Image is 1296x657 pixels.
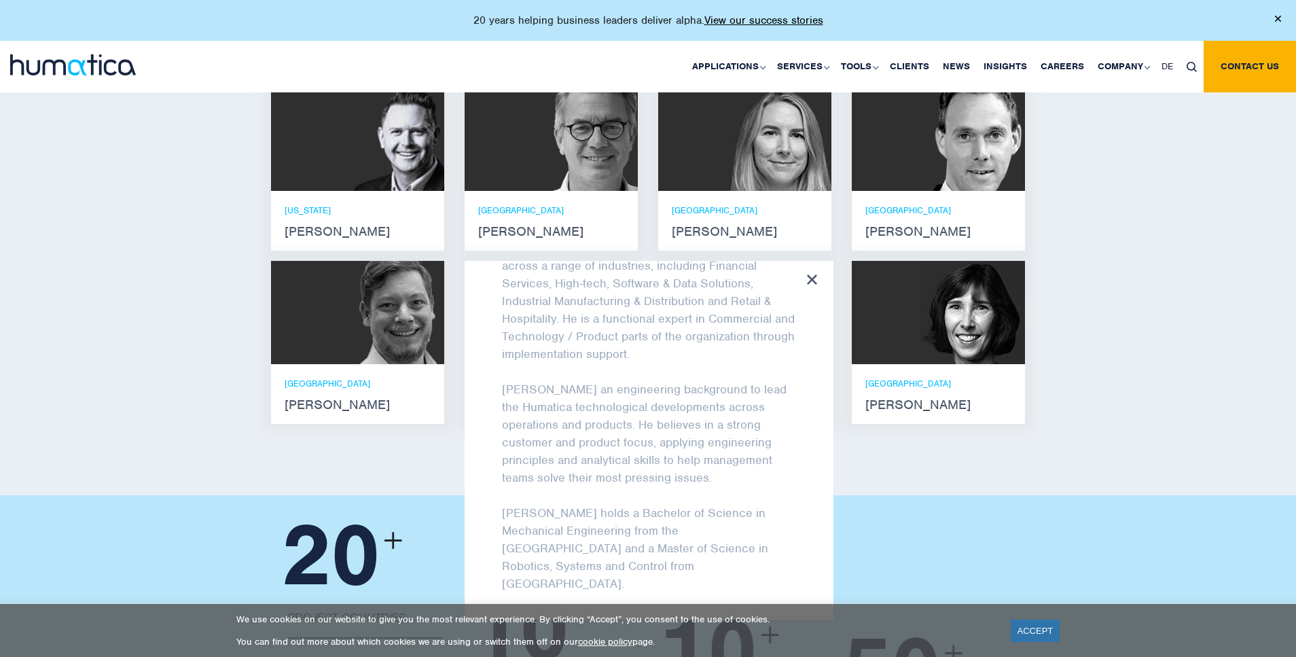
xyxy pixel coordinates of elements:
[834,41,883,92] a: Tools
[1204,41,1296,92] a: Contact us
[339,88,444,191] img: Russell Raath
[920,88,1025,191] img: Andreas Knobloch
[672,226,818,237] strong: [PERSON_NAME]
[865,399,1011,410] strong: [PERSON_NAME]
[1162,60,1173,72] span: DE
[502,221,796,363] p: [PERSON_NAME] is a Director and the Technology Lead at Humatica. He has led client engagements ac...
[685,41,770,92] a: Applications
[533,88,638,191] img: Jan Löning
[478,226,624,237] strong: [PERSON_NAME]
[865,226,1011,237] strong: [PERSON_NAME]
[770,41,834,92] a: Services
[473,14,823,27] p: 20 years helping business leaders deliver alpha.
[1091,41,1155,92] a: Company
[285,378,431,389] p: [GEOGRAPHIC_DATA]
[1011,620,1060,642] a: ACCEPT
[236,614,994,625] p: We use cookies on our website to give you the most relevant experience. By clicking “Accept”, you...
[865,205,1011,216] p: [GEOGRAPHIC_DATA]
[10,54,136,75] img: logo
[478,205,624,216] p: [GEOGRAPHIC_DATA]
[384,519,403,563] span: +
[578,636,632,647] a: cookie policy
[285,399,431,410] strong: [PERSON_NAME]
[1187,62,1197,72] img: search_icon
[883,41,936,92] a: Clients
[936,41,977,92] a: News
[236,636,994,647] p: You can find out more about which cookies we are using or switch them off on our page.
[704,14,823,27] a: View our success stories
[281,502,380,607] span: 20
[920,261,1025,364] img: Karen Wright
[339,261,444,364] img: Claudio Limacher
[502,504,796,592] p: [PERSON_NAME] holds a Bachelor of Science in Mechanical Engineering from the [GEOGRAPHIC_DATA] an...
[977,41,1034,92] a: Insights
[502,380,796,486] p: [PERSON_NAME] an engineering background to lead the Humatica technological developments across op...
[865,378,1011,389] p: [GEOGRAPHIC_DATA]
[1155,41,1180,92] a: DE
[285,226,431,237] strong: [PERSON_NAME]
[672,205,818,216] p: [GEOGRAPHIC_DATA]
[285,205,431,216] p: [US_STATE]
[726,88,831,191] img: Zoë Fox
[1034,41,1091,92] a: Careers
